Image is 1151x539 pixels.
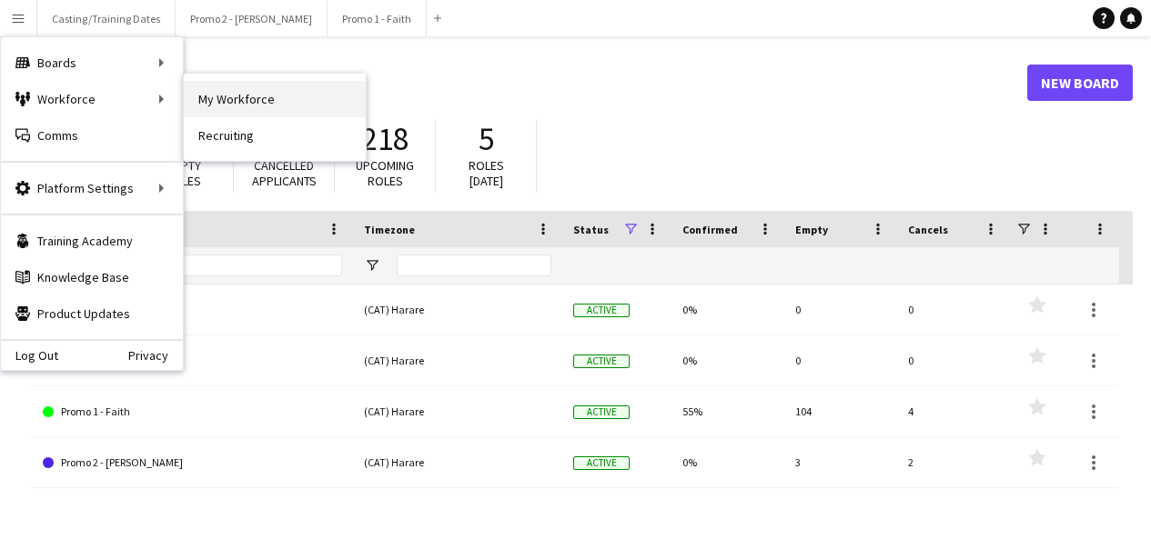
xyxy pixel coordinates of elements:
[1027,65,1133,101] a: New Board
[671,284,784,334] div: 0%
[1,223,183,259] a: Training Academy
[784,335,897,385] div: 0
[1,117,183,154] a: Comms
[897,386,1010,436] div: 4
[43,437,342,488] a: Promo 2 - [PERSON_NAME]
[479,119,494,159] span: 5
[353,386,562,436] div: (CAT) Harare
[573,456,630,470] span: Active
[897,284,1010,334] div: 0
[128,348,183,363] a: Privacy
[328,1,427,36] button: Promo 1 - Faith
[184,117,366,154] a: Recruiting
[1,295,183,332] a: Product Updates
[76,255,342,276] input: Board name Filter Input
[252,157,317,189] span: Cancelled applicants
[32,69,1027,96] h1: Boards
[573,223,609,236] span: Status
[671,335,784,385] div: 0%
[671,437,784,487] div: 0%
[908,223,948,236] span: Cancels
[795,223,828,236] span: Empty
[784,386,897,436] div: 104
[1,259,183,295] a: Knowledge Base
[184,81,366,117] a: My Workforce
[364,257,380,274] button: Open Filter Menu
[364,223,415,236] span: Timezone
[397,255,551,276] input: Timezone Filter Input
[573,304,630,317] span: Active
[37,1,176,36] button: Casting/Training Dates
[1,348,58,363] a: Log Out
[671,386,784,436] div: 55%
[1,81,183,117] div: Workforce
[353,284,562,334] div: (CAT) Harare
[353,335,562,385] div: (CAT) Harare
[176,1,328,36] button: Promo 2 - [PERSON_NAME]
[469,157,504,189] span: Roles [DATE]
[1,170,183,206] div: Platform Settings
[784,284,897,334] div: 0
[362,119,409,159] span: 218
[43,284,342,335] a: Casting/Training Dates
[353,437,562,487] div: (CAT) Harare
[897,437,1010,487] div: 2
[682,223,738,236] span: Confirmed
[356,157,414,189] span: Upcoming roles
[573,405,630,419] span: Active
[43,386,342,437] a: Promo 1 - Faith
[43,335,342,386] a: CNS Training
[784,437,897,487] div: 3
[573,354,630,368] span: Active
[897,335,1010,385] div: 0
[1,45,183,81] div: Boards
